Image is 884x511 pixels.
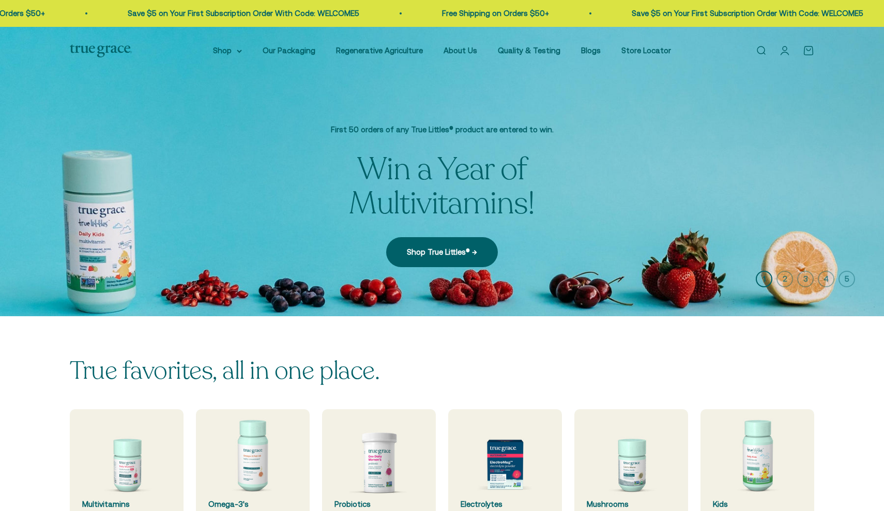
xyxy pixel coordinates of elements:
[208,498,297,510] div: Omega-3's
[70,354,379,388] split-lines: True favorites, all in one place.
[263,46,315,55] a: Our Packaging
[797,271,814,287] button: 3
[587,498,676,510] div: Mushrooms
[213,44,242,57] summary: Shop
[461,498,550,510] div: Electrolytes
[386,237,498,267] a: Shop True Littles® →
[756,271,772,287] button: 1
[818,271,834,287] button: 4
[776,271,793,287] button: 2
[127,7,359,20] p: Save $5 on Your First Subscription Order With Code: WELCOME5
[271,123,613,136] p: First 50 orders of any True Littles® product are entered to win.
[349,148,535,225] split-lines: Win a Year of Multivitamins!
[82,498,171,510] div: Multivitamins
[839,271,855,287] button: 5
[444,46,477,55] a: About Us
[631,7,863,20] p: Save $5 on Your First Subscription Order With Code: WELCOME5
[334,498,423,510] div: Probiotics
[336,46,423,55] a: Regenerative Agriculture
[441,9,548,18] a: Free Shipping on Orders $50+
[713,498,802,510] div: Kids
[498,46,560,55] a: Quality & Testing
[621,46,671,55] a: Store Locator
[581,46,601,55] a: Blogs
